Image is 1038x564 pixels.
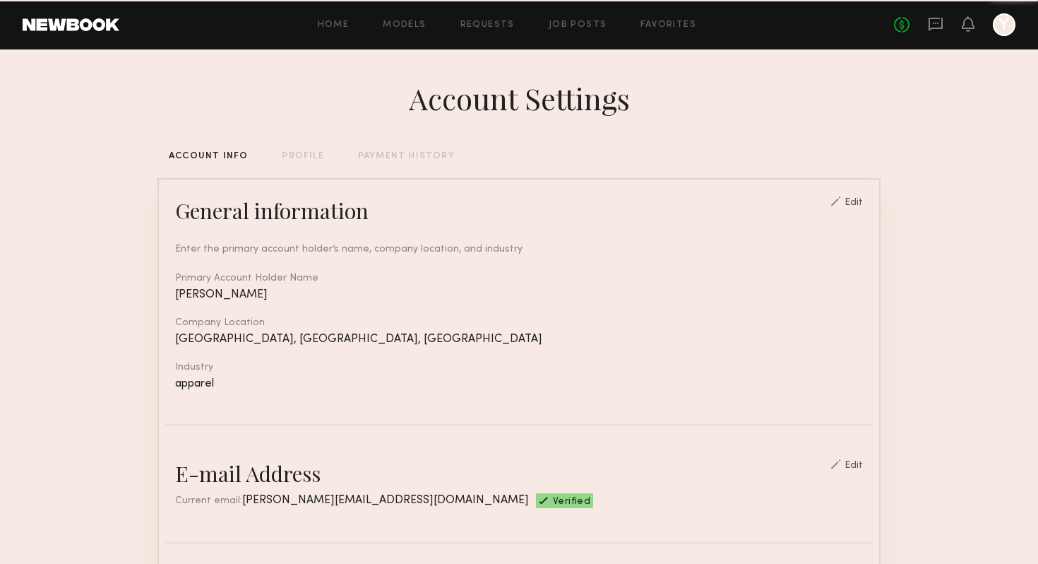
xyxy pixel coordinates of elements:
[175,318,863,328] div: Company Location
[318,20,350,30] a: Home
[169,152,248,161] div: ACCOUNT INFO
[175,493,529,508] div: Current email:
[175,242,863,257] div: Enter the primary account holder’s name, company location, and industry
[553,497,590,508] span: Verified
[409,78,630,118] div: Account Settings
[845,461,863,471] div: Edit
[175,334,863,346] div: [GEOGRAPHIC_DATA], [GEOGRAPHIC_DATA], [GEOGRAPHIC_DATA]
[175,289,863,301] div: [PERSON_NAME]
[383,20,426,30] a: Models
[460,20,515,30] a: Requests
[549,20,607,30] a: Job Posts
[175,459,321,488] div: E-mail Address
[640,20,696,30] a: Favorites
[845,198,863,208] div: Edit
[175,363,863,372] div: Industry
[175,196,369,225] div: General information
[282,152,323,161] div: PROFILE
[993,13,1015,36] a: Y
[175,378,863,390] div: apparel
[242,495,529,506] span: [PERSON_NAME][EMAIL_ADDRESS][DOMAIN_NAME]
[175,274,863,283] div: Primary Account Holder Name
[358,152,455,161] div: PAYMENT HISTORY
